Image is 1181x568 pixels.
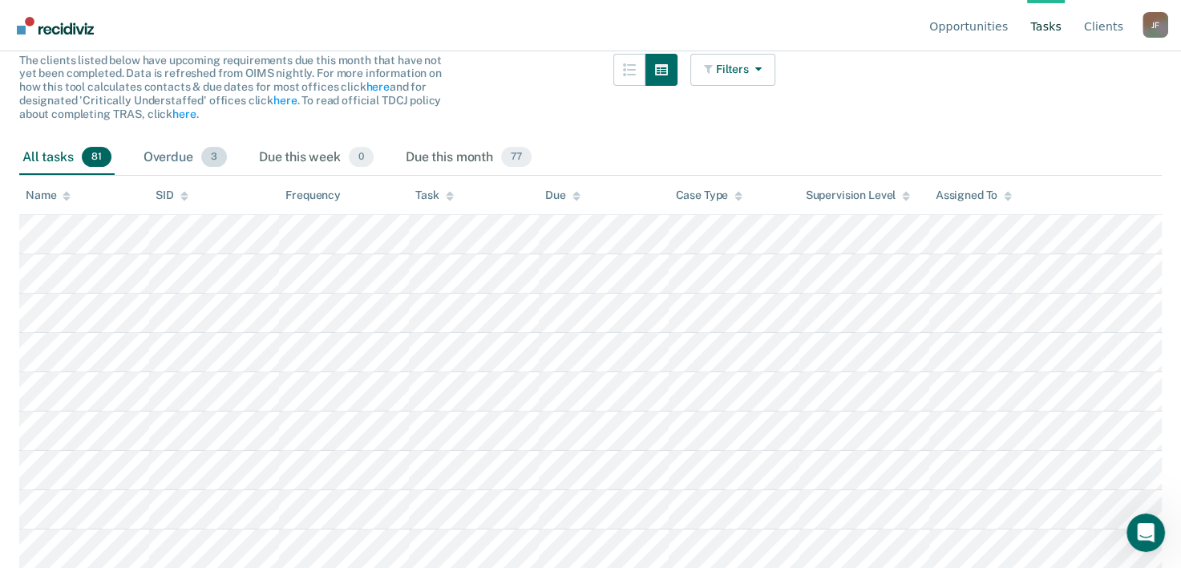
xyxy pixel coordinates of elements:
[256,140,377,176] div: Due this week0
[349,147,374,168] span: 0
[1143,12,1168,38] button: Profile dropdown button
[545,189,580,202] div: Due
[26,189,71,202] div: Name
[156,189,188,202] div: SID
[501,147,532,168] span: 77
[806,189,911,202] div: Supervision Level
[273,94,297,107] a: here
[1126,513,1165,552] iframe: Intercom live chat
[19,140,115,176] div: All tasks81
[366,80,389,93] a: here
[172,108,196,120] a: here
[19,54,442,120] span: The clients listed below have upcoming requirements due this month that have not yet been complet...
[675,189,742,202] div: Case Type
[415,189,453,202] div: Task
[690,54,775,86] button: Filters
[1143,12,1168,38] div: J F
[201,147,227,168] span: 3
[402,140,535,176] div: Due this month77
[17,17,94,34] img: Recidiviz
[936,189,1012,202] div: Assigned To
[82,147,111,168] span: 81
[285,189,341,202] div: Frequency
[140,140,230,176] div: Overdue3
